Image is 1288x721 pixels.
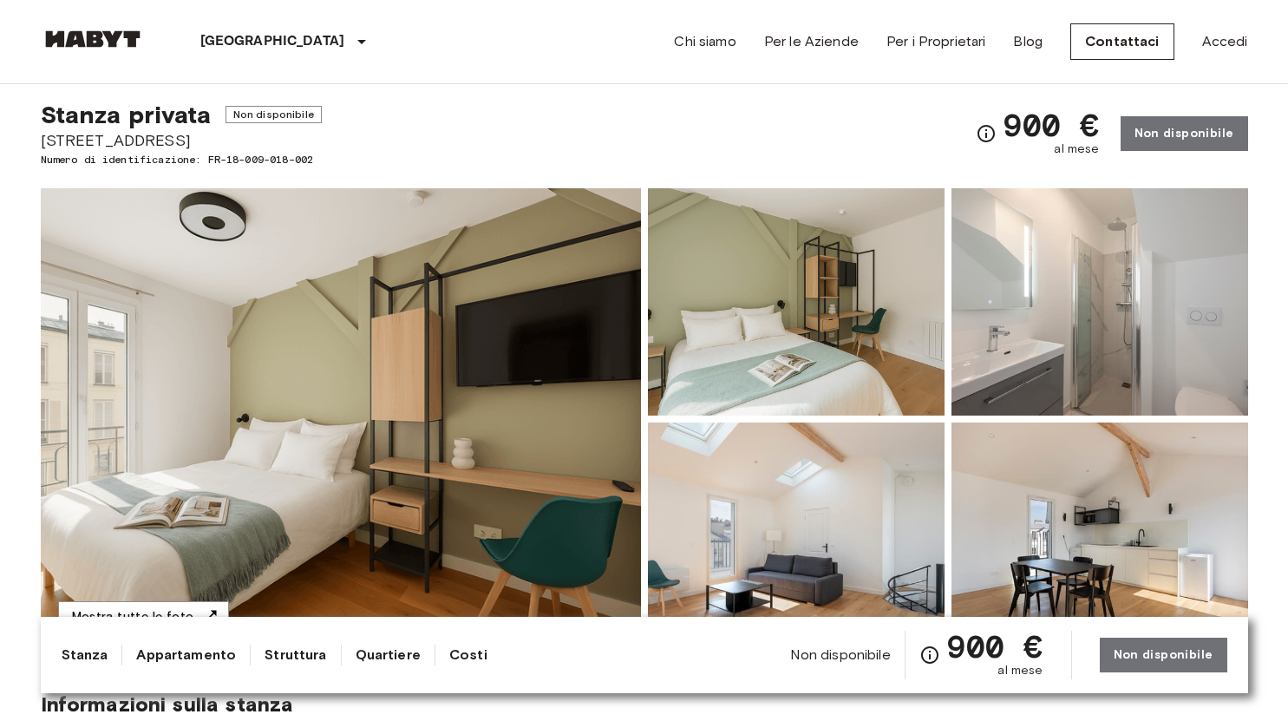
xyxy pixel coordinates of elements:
[265,645,326,665] a: Struttura
[976,123,997,144] svg: Verifica i dettagli delle spese nella sezione 'Riassunto dei Costi'. Si prega di notare che gli s...
[41,188,641,650] img: Marketing picture of unit FR-18-009-018-002
[41,129,322,152] span: [STREET_ADDRESS]
[947,631,1043,662] span: 900 €
[1202,31,1248,52] a: Accedi
[41,152,322,167] span: Numero di identificazione: FR-18-009-018-002
[41,692,1248,718] span: Informazioni sulla stanza
[648,423,945,650] img: Picture of unit FR-18-009-018-002
[41,100,212,129] span: Stanza privata
[764,31,859,52] a: Per le Aziende
[1054,141,1099,158] span: al mese
[790,646,890,665] span: Non disponibile
[919,645,940,665] svg: Verifica i dettagli delle spese nella sezione 'Riassunto dei Costi'. Si prega di notare che gli s...
[449,645,487,665] a: Costi
[886,31,986,52] a: Per i Proprietari
[62,645,108,665] a: Stanza
[674,31,736,52] a: Chi siamo
[200,31,345,52] p: [GEOGRAPHIC_DATA]
[41,30,145,48] img: Habyt
[951,423,1248,650] img: Picture of unit FR-18-009-018-002
[226,106,322,123] span: Non disponibile
[951,188,1248,416] img: Picture of unit FR-18-009-018-002
[1013,31,1043,52] a: Blog
[1004,109,1100,141] span: 900 €
[997,662,1043,679] span: al mese
[1070,23,1174,60] a: Contattaci
[356,645,421,665] a: Quartiere
[136,645,236,665] a: Appartamento
[648,188,945,416] img: Picture of unit FR-18-009-018-002
[58,601,229,633] button: Mostra tutte le foto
